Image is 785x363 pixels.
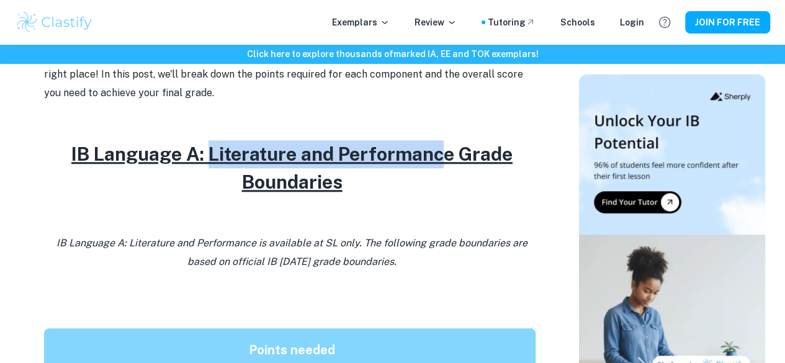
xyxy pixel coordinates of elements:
button: JOIN FOR FREE [685,11,770,34]
p: If you're searching for the grade boundaries for IB Language A: Literature and Performance, you'r... [44,46,541,102]
h6: Click here to explore thousands of marked IA, EE and TOK exemplars ! [2,47,783,61]
i: IB Language A: Literature and Performance is available at SL only. The following grade boundaries... [56,237,527,267]
p: Exemplars [332,16,390,29]
p: Review [415,16,457,29]
img: Clastify logo [15,10,94,35]
button: Help and Feedback [654,12,675,33]
a: Login [620,16,644,29]
strong: Points needed [249,343,335,357]
u: IB Language A: Literature and Performance Grade Boundaries [71,143,513,193]
a: Tutoring [488,16,536,29]
a: Schools [560,16,595,29]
